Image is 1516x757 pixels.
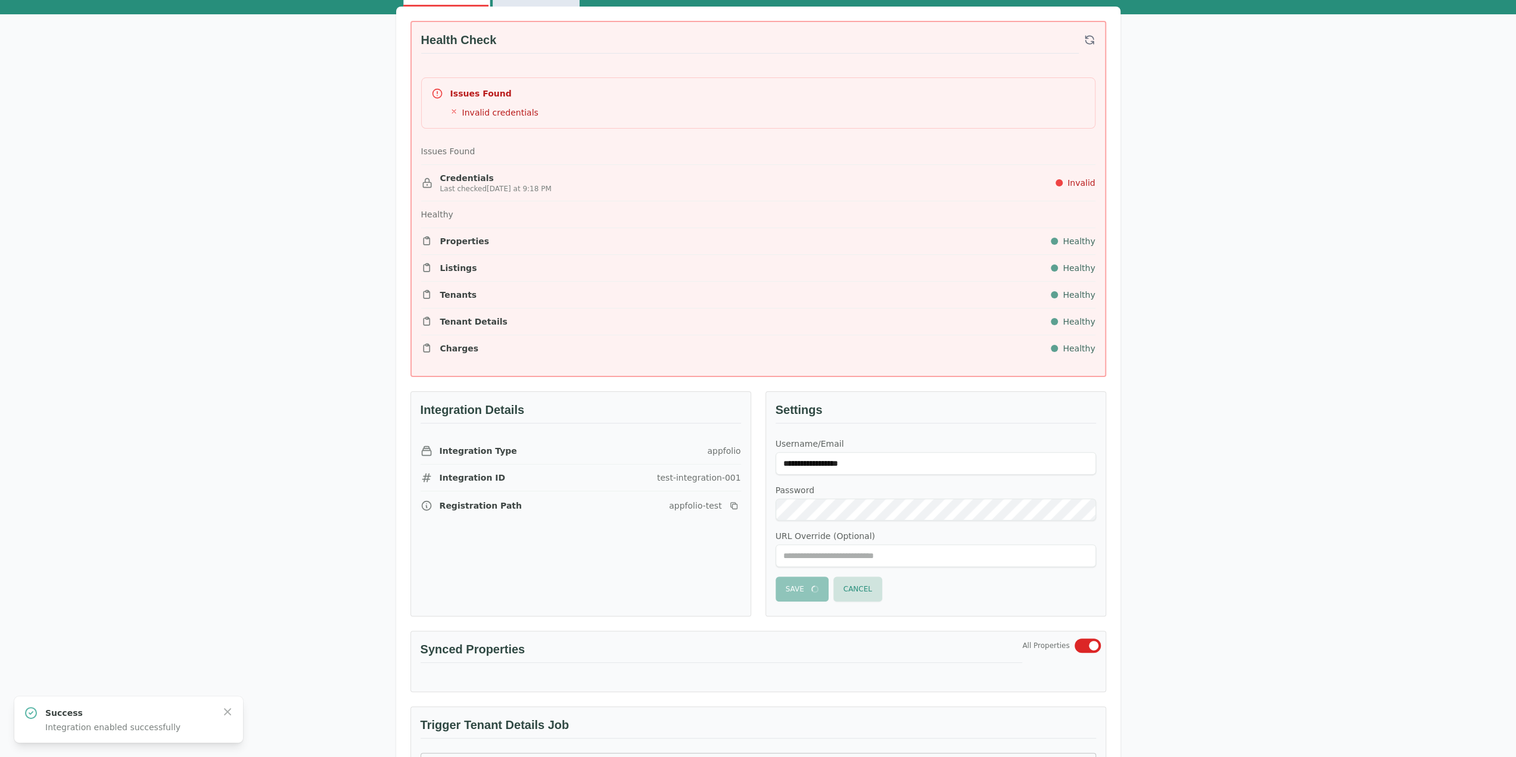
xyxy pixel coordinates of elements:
[776,438,1096,450] label: Username/Email
[1022,641,1069,650] span: All Properties
[440,289,477,301] span: tenants
[776,530,1096,542] label: URL Override (Optional)
[462,107,538,119] span: Invalid credentials
[421,401,741,423] h3: Integration Details
[776,401,1096,423] h3: Settings
[1063,342,1095,354] span: Healthy
[1067,177,1095,189] span: Invalid
[440,342,478,354] span: charges
[440,500,522,512] span: Registration Path
[1075,638,1101,653] button: Switch to select specific properties
[440,172,552,184] span: Credentials
[776,484,1096,496] label: Password
[440,262,477,274] span: listings
[1063,289,1095,301] span: Healthy
[440,184,552,194] span: Last checked [DATE] at 9:18 PM
[421,32,1079,54] h3: Health Check
[1063,235,1095,247] span: Healthy
[1079,29,1100,51] button: Refresh health check
[440,316,508,328] span: tenant details
[657,472,741,484] div: test-integration-001
[707,445,740,457] div: appfolio
[421,208,453,220] p: Healthy
[669,500,721,512] div: appfolio-test
[421,641,1023,663] h3: Synced Properties
[45,721,212,733] p: Integration enabled successfully
[440,445,517,457] span: Integration Type
[421,145,475,157] p: Issues Found
[440,472,506,484] span: Integration ID
[45,707,212,719] p: Success
[727,499,741,513] button: Copy registration link
[833,577,882,602] button: Cancel
[421,716,1096,739] h3: Trigger Tenant Details Job
[1063,262,1095,274] span: Healthy
[450,88,512,99] span: Issues Found
[440,235,490,247] span: properties
[1063,316,1095,328] span: Healthy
